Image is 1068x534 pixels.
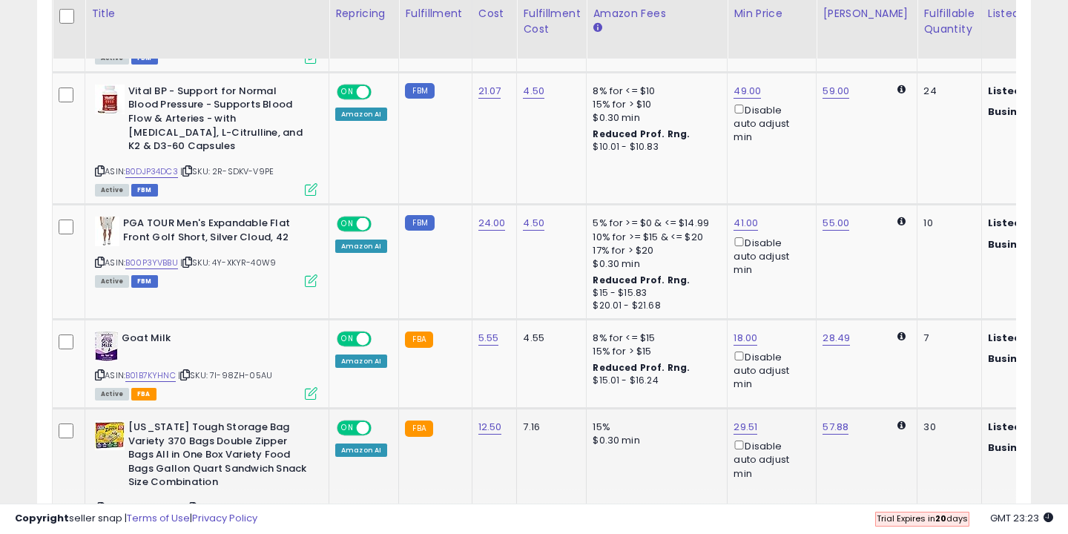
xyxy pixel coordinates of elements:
[593,6,721,22] div: Amazon Fees
[125,165,178,178] a: B0DJP34DC3
[988,216,1055,230] b: Listed Price:
[95,388,129,400] span: All listings currently available for purchase on Amazon
[180,165,274,177] span: | SKU: 2R-SDKV-V9PE
[593,421,716,434] div: 15%
[593,434,716,447] div: $0.30 min
[593,361,690,374] b: Reduced Prof. Rng.
[405,83,434,99] small: FBM
[734,6,810,22] div: Min Price
[734,349,805,392] div: Disable auto adjust min
[131,184,158,197] span: FBM
[734,438,805,481] div: Disable auto adjust min
[338,332,357,345] span: ON
[923,421,969,434] div: 30
[593,85,716,98] div: 8% for <= $10
[593,22,601,35] small: Amazon Fees.
[123,217,303,248] b: PGA TOUR Men's Expandable Flat Front Golf Short, Silver Cloud, 42
[338,422,357,435] span: ON
[593,375,716,387] div: $15.01 - $16.24
[131,388,156,400] span: FBA
[478,420,502,435] a: 12.50
[335,355,387,368] div: Amazon AI
[593,244,716,257] div: 17% for > $20
[734,102,805,145] div: Disable auto adjust min
[523,421,575,434] div: 7.16
[95,332,317,399] div: ASIN:
[180,257,276,268] span: | SKU: 4Y-XKYR-40W9
[923,217,969,230] div: 10
[988,420,1055,434] b: Listed Price:
[990,511,1053,525] span: 2025-08-15 23:23 GMT
[369,218,393,231] span: OFF
[734,234,805,277] div: Disable auto adjust min
[593,141,716,154] div: $10.01 - $10.83
[125,257,178,269] a: B00P3YVBBU
[935,512,946,524] b: 20
[478,331,499,346] a: 5.55
[128,85,309,157] b: Vital BP - Support for Normal Blood Pressure - Supports Blood Flow & Arteries - with [MEDICAL_DAT...
[523,84,544,99] a: 4.50
[338,218,357,231] span: ON
[734,331,757,346] a: 18.00
[405,6,465,22] div: Fulfillment
[335,6,392,22] div: Repricing
[593,274,690,286] b: Reduced Prof. Rng.
[593,128,690,140] b: Reduced Prof. Rng.
[988,331,1055,345] b: Listed Price:
[369,332,393,345] span: OFF
[593,287,716,300] div: $15 - $15.83
[593,217,716,230] div: 5% for >= $0 & <= $14.99
[405,215,434,231] small: FBM
[823,420,848,435] a: 57.88
[593,332,716,345] div: 8% for <= $15
[192,511,257,525] a: Privacy Policy
[95,421,125,450] img: 61e3hy0zLJL._SL40_.jpg
[923,6,975,37] div: Fulfillable Quantity
[478,84,501,99] a: 21.07
[15,512,257,526] div: seller snap | |
[95,184,129,197] span: All listings currently available for purchase on Amazon
[338,85,357,98] span: ON
[593,111,716,125] div: $0.30 min
[823,331,850,346] a: 28.49
[823,6,911,22] div: [PERSON_NAME]
[478,6,511,22] div: Cost
[335,240,387,253] div: Amazon AI
[523,332,575,345] div: 4.55
[95,275,129,288] span: All listings currently available for purchase on Amazon
[95,85,125,114] img: 41VqydWo7cL._SL40_.jpg
[523,216,544,231] a: 4.50
[593,257,716,271] div: $0.30 min
[369,85,393,98] span: OFF
[335,444,387,457] div: Amazon AI
[95,217,317,286] div: ASIN:
[593,231,716,244] div: 10% for >= $15 & <= $20
[593,300,716,312] div: $20.01 - $21.68
[127,511,190,525] a: Terms of Use
[734,420,757,435] a: 29.51
[923,85,969,98] div: 24
[734,84,761,99] a: 49.00
[478,216,506,231] a: 24.00
[877,512,968,524] span: Trial Expires in days
[405,332,432,348] small: FBA
[95,85,317,194] div: ASIN:
[923,332,969,345] div: 7
[593,345,716,358] div: 15% for > $15
[128,421,309,493] b: [US_STATE] Tough Storage Bag Variety 370 Bags Double Zipper Bags All in One Box Variety Food Bags...
[122,332,302,349] b: Goat Milk
[988,84,1055,98] b: Listed Price:
[823,216,849,231] a: 55.00
[95,332,118,361] img: 41h6fsvtE4L._SL40_.jpg
[131,275,158,288] span: FBM
[523,6,580,37] div: Fulfillment Cost
[593,98,716,111] div: 15% for > $10
[15,511,69,525] strong: Copyright
[125,369,176,382] a: B01B7KYHNC
[405,421,432,437] small: FBA
[95,217,119,246] img: 31mxjaJinRL._SL40_.jpg
[91,6,323,22] div: Title
[335,108,387,121] div: Amazon AI
[734,216,758,231] a: 41.00
[369,422,393,435] span: OFF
